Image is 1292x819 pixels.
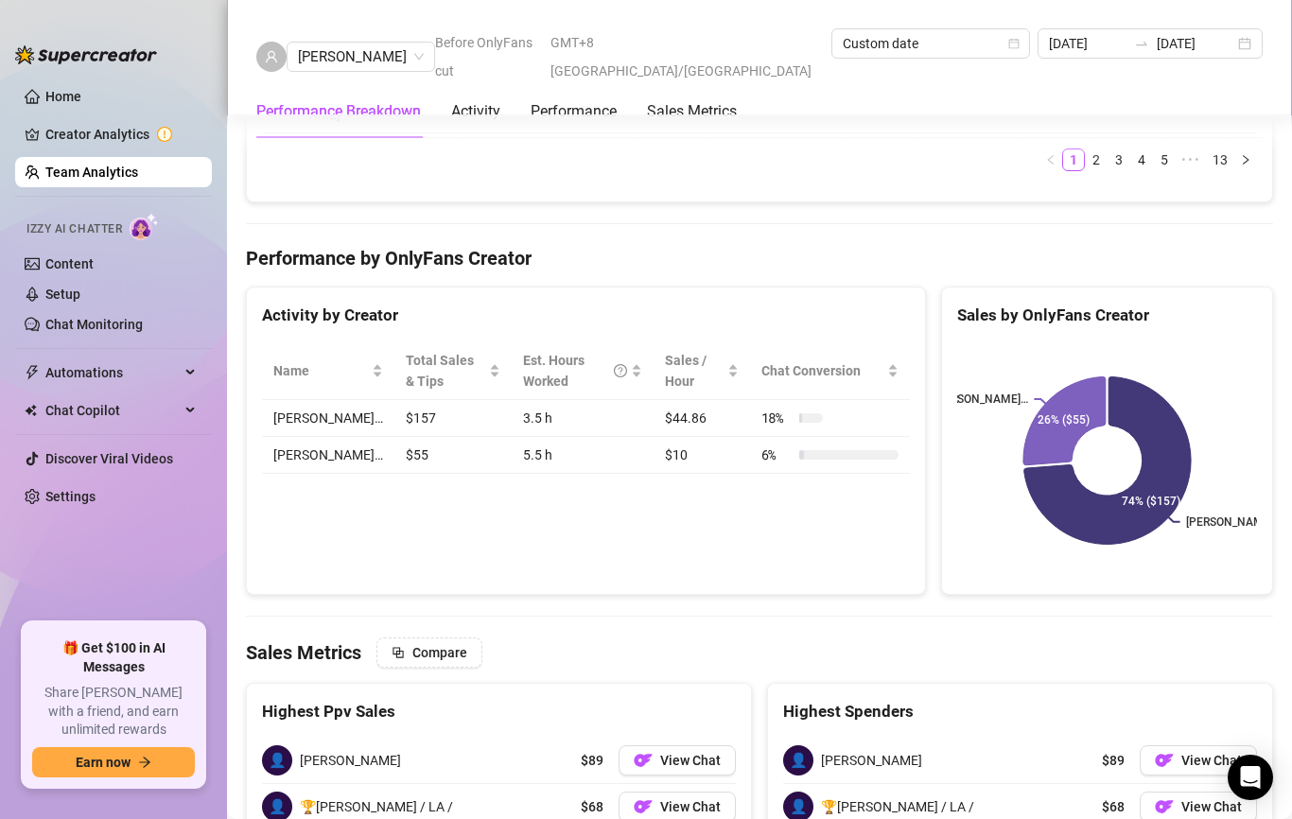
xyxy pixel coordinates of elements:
[1228,755,1273,800] div: Open Intercom Messenger
[581,750,603,771] span: $89
[665,350,723,392] span: Sales / Hour
[1134,36,1149,51] span: swap-right
[32,639,195,676] span: 🎁 Get $100 in AI Messages
[523,350,628,392] div: Est. Hours Worked
[273,360,368,381] span: Name
[531,100,617,123] div: Performance
[138,756,151,769] span: arrow-right
[262,400,394,437] td: [PERSON_NAME]…
[262,699,736,724] div: Highest Ppv Sales
[246,245,1273,271] h4: Performance by OnlyFans Creator
[512,437,655,474] td: 5.5 h
[246,639,361,666] h4: Sales Metrics
[654,437,749,474] td: $10
[32,684,195,740] span: Share [PERSON_NAME] with a friend, and earn unlimited rewards
[647,100,737,123] div: Sales Metrics
[654,400,749,437] td: $44.86
[1109,149,1129,170] a: 3
[634,751,653,770] img: OF
[821,750,922,771] span: [PERSON_NAME]
[298,43,424,71] span: Chloe Louise
[26,220,122,238] span: Izzy AI Chatter
[1039,148,1062,171] li: Previous Page
[1207,149,1233,170] a: 13
[654,342,749,400] th: Sales / Hour
[1062,148,1085,171] li: 1
[45,489,96,504] a: Settings
[761,408,792,428] span: 18 %
[1206,148,1234,171] li: 13
[394,400,512,437] td: $157
[1130,148,1153,171] li: 4
[1008,38,1020,49] span: calendar
[45,256,94,271] a: Content
[392,646,405,659] span: block
[45,317,143,332] a: Chat Monitoring
[1234,148,1257,171] button: right
[634,797,653,816] img: OF
[262,437,394,474] td: [PERSON_NAME]…
[15,45,157,64] img: logo-BBDzfeDw.svg
[1086,149,1107,170] a: 2
[25,404,37,417] img: Chat Copilot
[614,350,627,392] span: question-circle
[761,360,883,381] span: Chat Conversion
[1154,149,1175,170] a: 5
[1234,148,1257,171] li: Next Page
[1039,148,1062,171] button: left
[1049,33,1126,54] input: Start date
[451,100,500,123] div: Activity
[406,350,485,392] span: Total Sales & Tips
[376,637,482,668] button: Compare
[1140,745,1257,775] button: OFView Chat
[45,395,180,426] span: Chat Copilot
[1176,148,1206,171] span: •••
[1134,36,1149,51] span: to
[550,28,820,85] span: GMT+8 [GEOGRAPHIC_DATA]/[GEOGRAPHIC_DATA]
[660,799,721,814] span: View Chat
[262,303,910,328] div: Activity by Creator
[619,745,736,775] button: OFView Chat
[265,50,278,63] span: user
[1063,149,1084,170] a: 1
[394,437,512,474] td: $55
[45,287,80,302] a: Setup
[934,392,1028,406] text: [PERSON_NAME]…
[1176,148,1206,171] li: Next 5 Pages
[76,755,131,770] span: Earn now
[45,89,81,104] a: Home
[262,342,394,400] th: Name
[843,29,1019,58] span: Custom date
[581,796,603,817] span: $68
[130,213,159,240] img: AI Chatter
[435,28,539,85] span: Before OnlyFans cut
[660,753,721,768] span: View Chat
[32,747,195,777] button: Earn nowarrow-right
[412,645,467,660] span: Compare
[750,342,910,400] th: Chat Conversion
[1102,750,1125,771] span: $89
[1102,796,1125,817] span: $68
[1108,148,1130,171] li: 3
[394,342,512,400] th: Total Sales & Tips
[1153,148,1176,171] li: 5
[45,119,197,149] a: Creator Analytics exclamation-circle
[1185,515,1280,529] text: [PERSON_NAME]…
[1155,751,1174,770] img: OF
[821,796,974,817] span: 🏆[PERSON_NAME] / LA /
[45,357,180,388] span: Automations
[300,750,401,771] span: [PERSON_NAME]
[300,796,453,817] span: 🏆[PERSON_NAME] / LA /
[1085,148,1108,171] li: 2
[45,451,173,466] a: Discover Viral Videos
[1131,149,1152,170] a: 4
[783,699,1257,724] div: Highest Spenders
[256,100,421,123] div: Performance Breakdown
[262,745,292,775] span: 👤
[1045,154,1056,166] span: left
[1240,154,1251,166] span: right
[25,365,40,380] span: thunderbolt
[957,303,1257,328] div: Sales by OnlyFans Creator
